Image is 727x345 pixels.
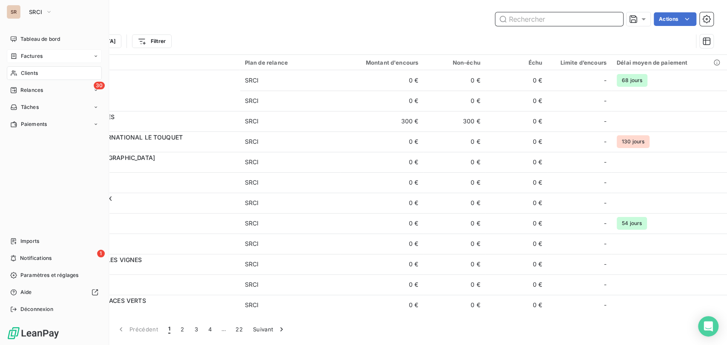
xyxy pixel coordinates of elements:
div: Délai moyen de paiement [617,59,722,66]
td: 0 € [486,152,548,172]
td: 0 € [486,111,548,131]
span: Clients [21,69,38,77]
td: 0 € [486,213,548,234]
div: SRCI [245,199,259,207]
td: 0 € [340,152,423,172]
span: C_34001_SRCI [59,162,235,171]
td: 0 € [340,254,423,274]
button: 2 [175,320,189,338]
span: SRCI [29,9,42,15]
input: Rechercher [495,12,623,26]
span: 130 jours [617,135,649,148]
td: 0 € [486,234,548,254]
span: Paramètres et réglages [20,271,78,279]
td: 0 € [423,213,486,234]
span: - [604,137,606,146]
button: 4 [203,320,217,338]
td: 0 € [486,131,548,152]
span: C_50491_SRCI [59,101,235,109]
button: 1 [163,320,175,338]
span: - [604,199,606,207]
span: - [604,158,606,166]
td: 0 € [340,70,423,91]
span: - [604,301,606,309]
span: - [604,219,606,228]
div: Échu [491,59,543,66]
td: 300 € [340,111,423,131]
span: 30 [94,82,105,89]
td: 0 € [423,70,486,91]
td: 0 € [340,234,423,254]
a: Aide [7,285,102,299]
span: - [604,97,606,105]
td: 300 € [423,111,486,131]
td: 0 € [423,172,486,193]
div: SRCI [245,301,259,309]
span: Factures [21,52,43,60]
td: 0 € [423,131,486,152]
div: SRCI [245,158,259,166]
button: Précédent [112,320,163,338]
button: Suivant [248,320,291,338]
td: 0 € [340,274,423,295]
div: SRCI [245,280,259,289]
span: 1 [97,250,105,257]
span: - [604,117,606,125]
span: C_55947_SRCI [59,264,235,273]
span: 1 [168,325,170,334]
span: 68 jours [617,74,647,87]
span: - [604,178,606,187]
div: Montant d'encours [345,59,418,66]
span: - [604,76,606,85]
div: Non-échu [428,59,480,66]
td: 0 € [423,274,486,295]
span: Déconnexion [20,305,53,313]
span: Aide [20,288,32,296]
button: 3 [190,320,203,338]
td: 0 € [486,193,548,213]
span: C_30004_SRCI [59,305,235,314]
td: 0 € [486,295,548,315]
span: Tâches [21,103,39,111]
span: Paiements [21,120,47,128]
span: C_30005_SRCI [59,285,235,293]
div: SR [7,5,20,19]
td: 0 € [486,274,548,295]
td: 0 € [423,152,486,172]
span: AEROPORT INTERNATIONAL LE TOUQUET [59,134,183,141]
td: 0 € [340,193,423,213]
div: SRCI [245,260,259,268]
div: Open Intercom Messenger [698,316,718,336]
div: SRCI [245,137,259,146]
img: Logo LeanPay [7,326,60,340]
span: - [604,260,606,268]
td: 0 € [486,91,548,111]
div: SRCI [245,117,259,125]
div: SRCI [245,97,259,105]
td: 0 € [340,213,423,234]
td: 0 € [423,295,486,315]
td: 0 € [423,91,486,111]
span: C_56007_SRCI [59,203,235,211]
span: Tableau de bord [20,35,60,43]
td: 0 € [423,234,486,254]
span: 54 jours [617,217,647,230]
span: C_56000_SRCI [59,223,235,232]
button: 22 [230,320,248,338]
td: 0 € [340,295,423,315]
span: … [217,322,230,336]
span: Relances [20,86,43,94]
td: 0 € [486,254,548,274]
div: Limite d’encours [552,59,606,66]
button: Actions [654,12,696,26]
span: C_55546_SRCI [59,244,235,252]
td: 0 € [340,91,423,111]
td: 0 € [340,131,423,152]
td: 0 € [340,172,423,193]
div: Plan de relance [245,59,336,66]
span: C_55548_SRCI [59,142,235,150]
td: 0 € [423,254,486,274]
div: SRCI [245,219,259,228]
span: Notifications [20,254,52,262]
td: 0 € [423,193,486,213]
